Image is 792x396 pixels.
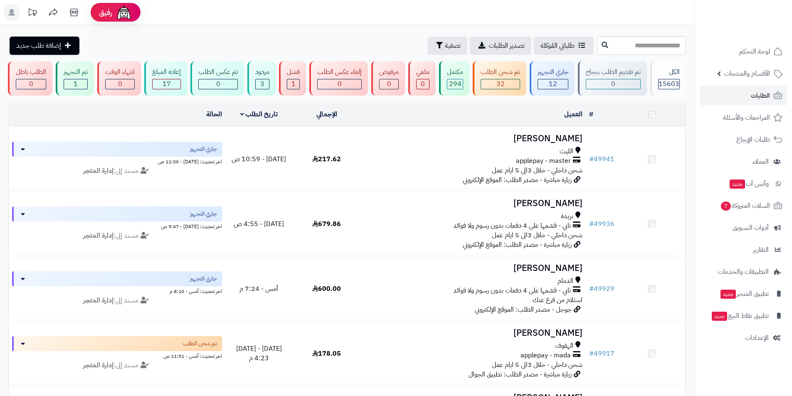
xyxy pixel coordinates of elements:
[6,231,228,241] div: مسند إلى:
[700,240,787,260] a: التقارير
[561,212,573,221] span: بريدة
[74,79,78,89] span: 1
[447,79,463,89] div: 294
[83,231,113,241] strong: إدارة المتجر
[287,79,299,89] div: 1
[96,61,143,96] a: انتهاء الوقت 0
[416,67,429,77] div: ملغي
[729,178,769,189] span: وآتس آب
[189,61,246,96] a: تم عكس الطلب 0
[16,79,46,89] div: 0
[700,328,787,348] a: الإعدادات
[723,112,770,123] span: المراجعات والأسئلة
[437,61,471,96] a: مكتمل 294
[256,79,269,89] div: 3
[118,79,122,89] span: 0
[586,67,641,77] div: تم تقديم الطلب بنجاح
[469,369,572,379] span: زيارة مباشرة - مصدر الطلب: تطبيق الجوال
[106,79,134,89] div: 0
[364,199,582,208] h3: [PERSON_NAME]
[538,79,568,89] div: 12
[6,361,228,370] div: مسند إلى:
[364,134,582,143] h3: [PERSON_NAME]
[83,166,113,176] strong: إدارة المتجر
[312,154,341,164] span: 217.62
[649,61,688,96] a: الكل15603
[236,344,282,363] span: [DATE] - [DATE] 4:23 م
[555,341,573,351] span: الهفوف
[16,67,46,77] div: الطلب باطل
[116,4,132,21] img: ai-face.png
[611,79,615,89] span: 0
[291,79,296,89] span: 1
[190,145,217,153] span: جاري التجهيز
[453,221,571,231] span: تابي - قسّمها على 4 دفعات بدون رسوم ولا فوائد
[521,351,571,360] span: applepay - mada
[198,67,238,77] div: تم عكس الطلب
[586,79,640,89] div: 0
[239,284,278,294] span: أمس - 7:24 م
[143,61,189,96] a: إعادة المبلغ 17
[589,219,594,229] span: #
[379,67,399,77] div: مرفوض
[447,67,463,77] div: مكتمل
[658,67,680,77] div: الكل
[540,41,575,51] span: طلباتي المُوكلة
[463,240,572,250] span: زيارة مباشرة - مصدر الطلب: الموقع الإلكتروني
[471,61,528,96] a: تم شحن الطلب 32
[380,79,398,89] div: 0
[528,61,576,96] a: جاري التجهيز 12
[700,284,787,304] a: تطبيق المتجرجديد
[453,286,571,295] span: تابي - قسّمها على 4 دفعات بدون رسوم ولا فوائد
[387,79,391,89] span: 0
[700,152,787,172] a: العملاء
[730,180,745,189] span: جديد
[720,200,770,212] span: السلات المتروكة
[589,349,594,359] span: #
[255,67,269,77] div: مردود
[153,79,180,89] div: 17
[12,351,222,360] div: اخر تحديث: أمس - 11:51 ص
[659,79,679,89] span: 15603
[260,79,264,89] span: 3
[287,67,300,77] div: فشل
[700,130,787,150] a: طلبات الإرجاع
[449,79,461,89] span: 294
[549,79,557,89] span: 12
[711,310,769,322] span: تطبيق نقاط البيع
[700,86,787,106] a: الطلبات
[12,157,222,165] div: اخر تحديث: [DATE] - 11:00 ص
[534,37,594,55] a: طلباتي المُوكلة
[481,79,520,89] div: 32
[240,109,278,119] a: تاريخ الطلب
[589,284,594,294] span: #
[316,109,337,119] a: الإجمالي
[558,276,573,286] span: الدمام
[64,79,87,89] div: 1
[589,284,614,294] a: #49929
[700,42,787,61] a: لوحة التحكم
[589,109,593,119] a: #
[736,134,770,145] span: طلبات الإرجاع
[712,312,727,321] span: جديد
[6,296,228,305] div: مسند إلى:
[492,165,582,175] span: شحن داخلي - خلال 3الى 5 ايام عمل
[718,266,769,278] span: التطبيقات والخدمات
[700,262,787,282] a: التطبيقات والخدمات
[700,196,787,216] a: السلات المتروكة7
[6,61,54,96] a: الطلب باطل 0
[10,37,79,55] a: إضافة طلب جديد
[29,79,33,89] span: 0
[216,79,220,89] span: 0
[427,37,467,55] button: تصفية
[206,109,222,119] a: الحالة
[190,210,217,218] span: جاري التجهيز
[16,41,61,51] span: إضافة طلب جديد
[407,61,437,96] a: ملغي 0
[721,202,731,211] span: 7
[338,79,342,89] span: 0
[183,339,217,348] span: تم شحن الطلب
[312,219,341,229] span: 679.86
[538,67,568,77] div: جاري التجهيز
[22,4,43,23] a: تحديثات المنصة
